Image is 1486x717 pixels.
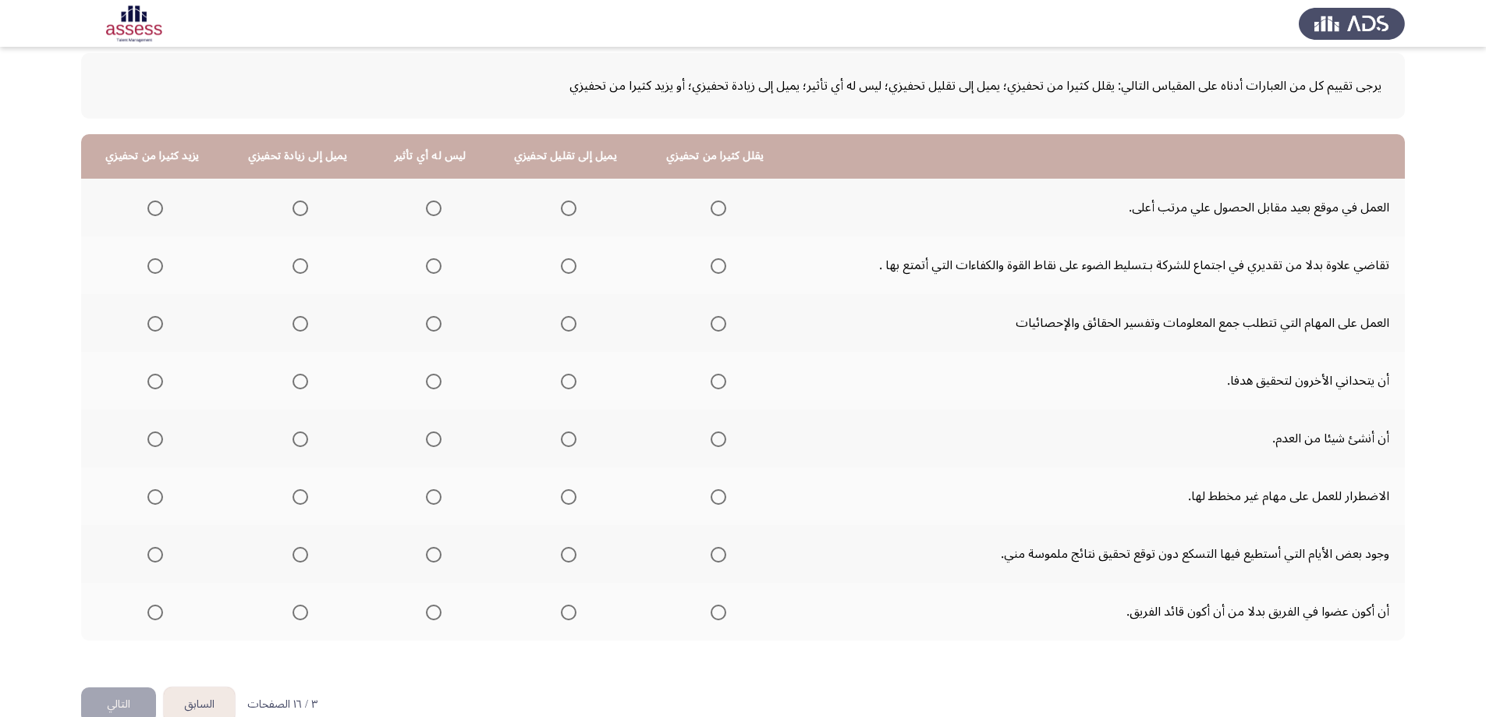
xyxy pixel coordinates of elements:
[420,598,442,625] mat-radio-group: Select an option
[789,236,1405,294] td: تقاضي علاوة بدلا من تقديري في اجتماع للشركة بـتسليط الضوء على نقاط القوة والكفاءات التي أتمتع بها .
[286,367,308,394] mat-radio-group: Select an option
[420,194,442,221] mat-radio-group: Select an option
[286,310,308,336] mat-radio-group: Select an option
[789,294,1405,352] td: العمل على المهام التي تتطلب جمع المعلومات وتفسير الحقائق والإحصائيات
[555,367,576,394] mat-radio-group: Select an option
[141,194,163,221] mat-radio-group: Select an option
[555,310,576,336] mat-radio-group: Select an option
[141,598,163,625] mat-radio-group: Select an option
[704,252,726,279] mat-radio-group: Select an option
[420,310,442,336] mat-radio-group: Select an option
[247,698,317,712] p: ٣ / ١٦ الصفحات
[223,134,371,179] th: يميل إلى زيادة تحفيزي
[704,367,726,394] mat-radio-group: Select an option
[555,194,576,221] mat-radio-group: Select an option
[704,425,726,452] mat-radio-group: Select an option
[81,2,187,45] img: Assessment logo of Motivation Assessment
[489,134,642,179] th: يميل إلى تقليل تحفيزي
[704,483,726,509] mat-radio-group: Select an option
[141,310,163,336] mat-radio-group: Select an option
[420,252,442,279] mat-radio-group: Select an option
[141,483,163,509] mat-radio-group: Select an option
[105,73,1381,99] div: يرجى تقييم كل من العبارات أدناه على المقياس التالي: يقلل كثيرا من تحفيزي؛ يميل إلى تقليل تحفيزي؛ ...
[789,467,1405,525] td: الاضطرار للعمل على مهام غير مخطط لها.
[555,425,576,452] mat-radio-group: Select an option
[420,483,442,509] mat-radio-group: Select an option
[286,252,308,279] mat-radio-group: Select an option
[371,134,488,179] th: ليس له أي تأثير
[704,598,726,625] mat-radio-group: Select an option
[141,425,163,452] mat-radio-group: Select an option
[81,134,223,179] th: يزيد كثيرا من تحفيزي
[141,367,163,394] mat-radio-group: Select an option
[555,598,576,625] mat-radio-group: Select an option
[789,525,1405,583] td: وجود بعض الأيام التي أستطيع فيها التسكع دون توقع تحقيق نتائج ملموسة مني.
[555,483,576,509] mat-radio-group: Select an option
[1299,2,1405,45] img: Assess Talent Management logo
[789,583,1405,641] td: أن أكون عضوا في الفريق بدلا من أن أكون قائد الفريق.
[789,410,1405,467] td: أن أنشئ شيئا من العدم.
[789,179,1405,236] td: العمل في موقع بعيد مقابل الحصول علي مرتب أعلى.
[555,541,576,567] mat-radio-group: Select an option
[642,134,789,179] th: يقلل كثيرا من تحفيزي
[286,425,308,452] mat-radio-group: Select an option
[704,194,726,221] mat-radio-group: Select an option
[420,541,442,567] mat-radio-group: Select an option
[420,367,442,394] mat-radio-group: Select an option
[286,598,308,625] mat-radio-group: Select an option
[704,310,726,336] mat-radio-group: Select an option
[420,425,442,452] mat-radio-group: Select an option
[141,252,163,279] mat-radio-group: Select an option
[555,252,576,279] mat-radio-group: Select an option
[789,352,1405,410] td: أن يتحداني الأخرون لتحقيق هدفا.
[286,194,308,221] mat-radio-group: Select an option
[286,541,308,567] mat-radio-group: Select an option
[704,541,726,567] mat-radio-group: Select an option
[141,541,163,567] mat-radio-group: Select an option
[286,483,308,509] mat-radio-group: Select an option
